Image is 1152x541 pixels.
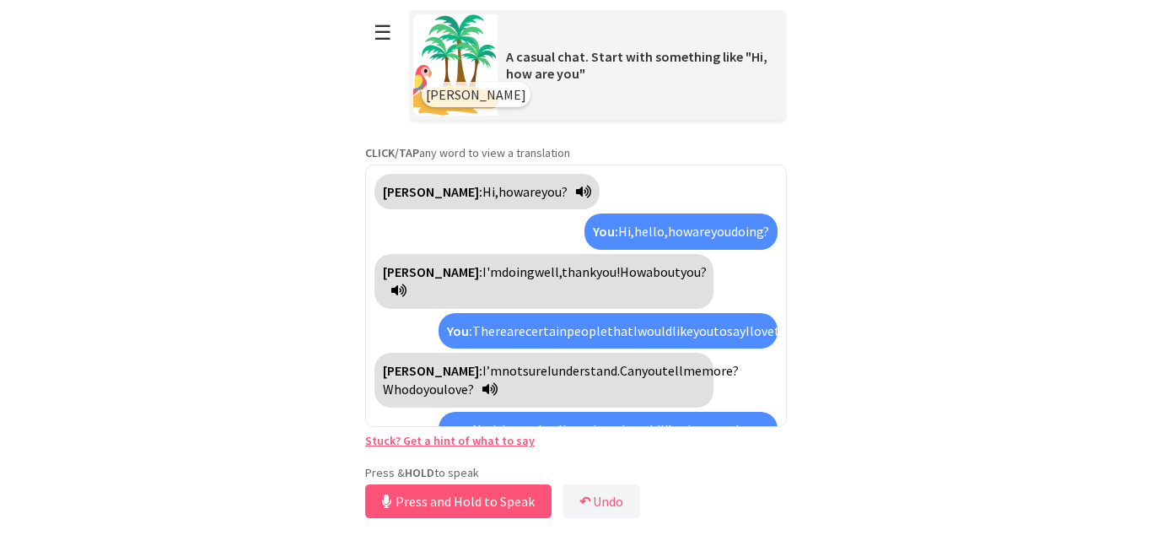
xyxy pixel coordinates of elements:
strong: HOLD [405,465,434,480]
img: Scenario Image [413,14,498,116]
strong: [PERSON_NAME]: [383,362,482,379]
span: Hi, [618,223,634,240]
span: I [547,362,552,379]
span: them. [587,421,622,438]
div: Click to translate [374,254,713,309]
span: would [638,322,672,339]
span: certain [525,322,567,339]
span: hello, [634,223,668,240]
span: are [523,183,541,200]
span: not [502,362,523,379]
span: are [507,322,525,339]
span: love? [444,381,474,398]
span: doing? [731,223,769,240]
span: you [642,362,662,379]
p: any word to view a translation [365,145,787,160]
div: Click to translate [439,412,778,485]
strong: You: [447,322,472,339]
p: Press & to speak [365,465,787,480]
span: are [692,223,711,240]
span: I [633,322,638,339]
span: say [766,421,784,438]
span: about [646,263,681,280]
button: ☰ [365,11,401,54]
span: like [660,421,681,438]
strong: CLICK/TAP [365,145,419,160]
b: ↶ [579,493,590,510]
span: more? [702,362,739,379]
strong: You: [593,223,618,240]
span: people [567,322,607,339]
strong: You: [447,421,472,438]
span: you [711,223,731,240]
strong: [PERSON_NAME]: [383,183,482,200]
a: Stuck? Get a hint of what to say [365,433,535,448]
span: Who [383,381,409,398]
span: sure [523,362,547,379]
span: that [532,421,558,438]
span: to [713,322,727,339]
span: to. [774,322,790,339]
button: Press and Hold to Speak [365,484,552,518]
span: not [511,421,532,438]
span: How [620,263,646,280]
span: I’m [482,362,502,379]
span: you! [596,263,620,280]
strong: [PERSON_NAME]: [383,263,482,280]
span: There [472,322,507,339]
span: you? [681,263,707,280]
span: you [693,322,713,339]
span: No, [472,421,493,438]
span: that [607,322,633,339]
span: doing [502,263,535,280]
span: how [498,183,523,200]
span: Hi, [482,183,498,200]
span: tell [662,362,683,379]
span: A casual chat. Start with something like "Hi, how are you" [506,48,767,82]
span: I [622,421,626,438]
span: I [558,421,563,438]
button: ↶Undo [563,484,640,518]
div: Click to translate [584,214,778,249]
span: hello [784,421,815,438]
span: how [668,223,692,240]
span: thank [562,263,596,280]
span: Can [620,362,642,379]
span: would [626,421,660,438]
span: do [409,381,423,398]
span: you [423,381,444,398]
span: it's [493,421,511,438]
span: you? [541,183,568,200]
span: well, [535,263,562,280]
span: I [746,322,750,339]
span: that [681,421,708,438]
div: Click to translate [374,174,600,209]
span: you [708,421,728,438]
span: [PERSON_NAME] [426,86,526,103]
div: Click to translate [374,353,713,408]
div: Click to translate [439,313,778,349]
span: I'm [482,263,502,280]
span: understand. [552,362,620,379]
span: please [728,421,766,438]
span: me [683,362,702,379]
span: say [727,322,746,339]
span: love [750,322,774,339]
span: like [672,322,693,339]
span: love [563,421,587,438]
